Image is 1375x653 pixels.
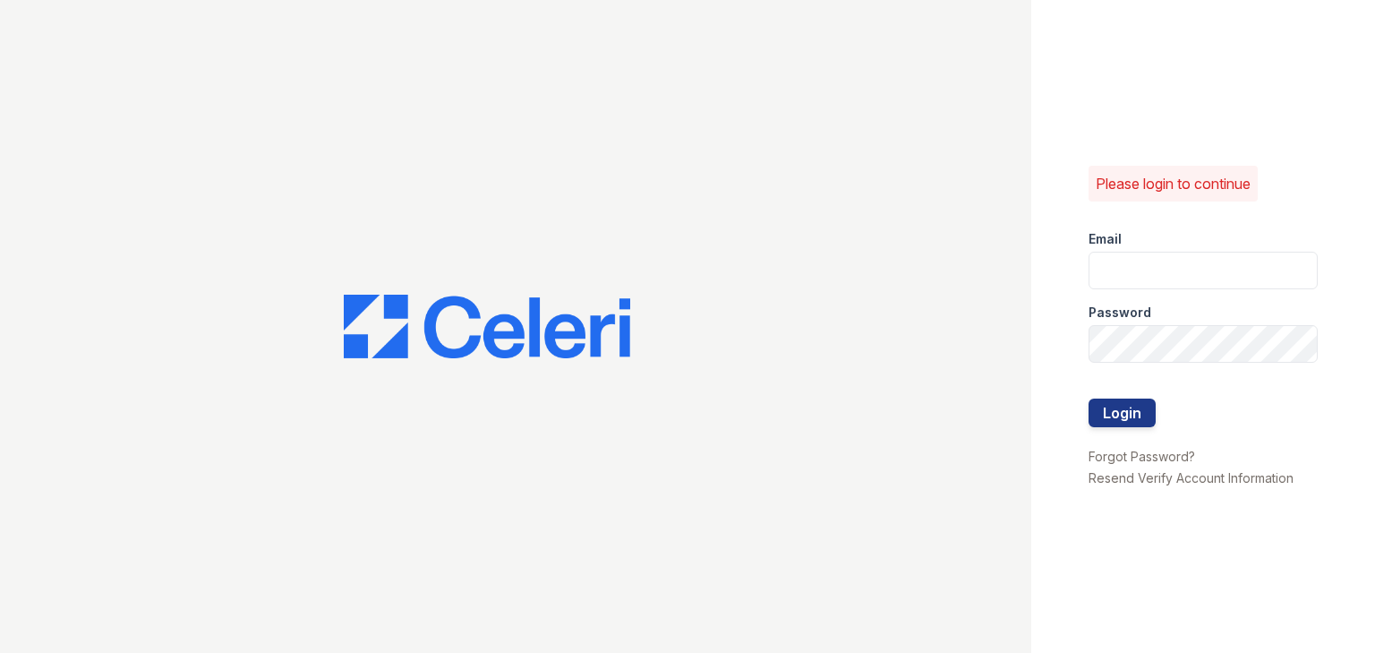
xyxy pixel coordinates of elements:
[1089,470,1294,485] a: Resend Verify Account Information
[1089,449,1195,464] a: Forgot Password?
[1089,399,1156,427] button: Login
[1096,173,1251,194] p: Please login to continue
[344,295,630,359] img: CE_Logo_Blue-a8612792a0a2168367f1c8372b55b34899dd931a85d93a1a3d3e32e68fde9ad4.png
[1089,304,1151,322] label: Password
[1089,230,1122,248] label: Email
